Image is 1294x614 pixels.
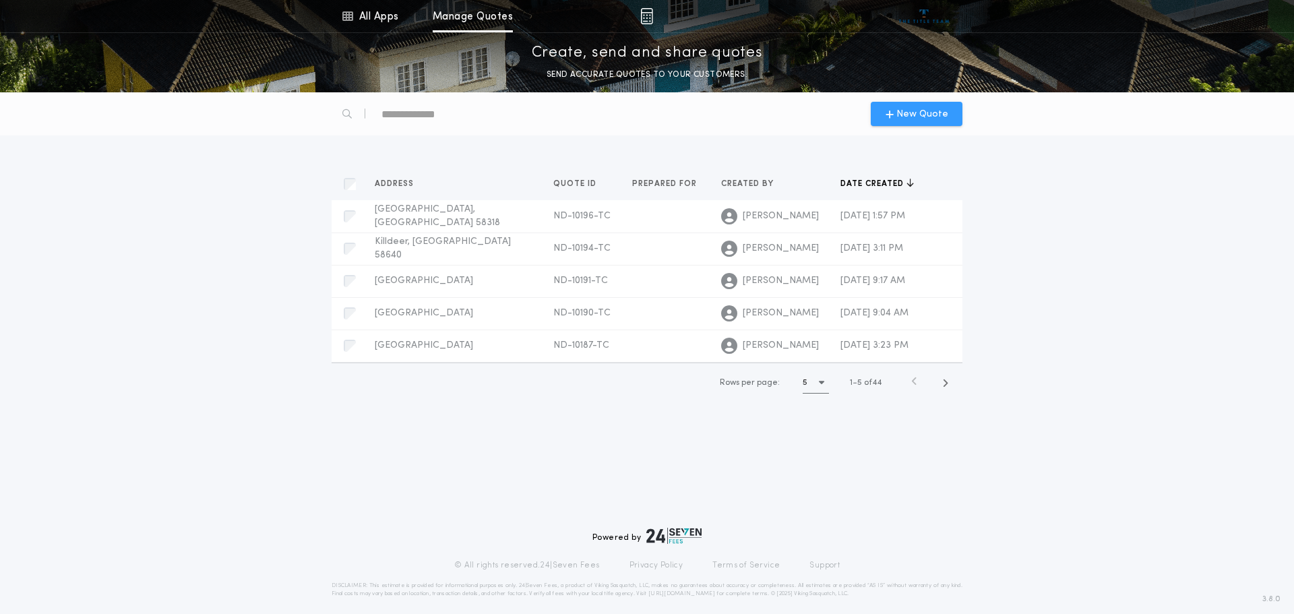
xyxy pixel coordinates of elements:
[720,379,780,387] span: Rows per page:
[454,560,600,571] p: © All rights reserved. 24|Seven Fees
[899,9,950,23] img: vs-icon
[640,8,653,24] img: img
[840,243,903,253] span: [DATE] 3:11 PM
[632,179,700,189] span: Prepared for
[375,308,473,318] span: [GEOGRAPHIC_DATA]
[840,177,914,191] button: Date created
[840,211,905,221] span: [DATE] 1:57 PM
[721,177,784,191] button: Created by
[375,177,424,191] button: Address
[743,242,819,255] span: [PERSON_NAME]
[553,340,609,350] span: ND-10187-TC
[629,560,683,571] a: Privacy Policy
[553,276,608,286] span: ND-10191-TC
[721,179,776,189] span: Created by
[553,211,611,221] span: ND-10196-TC
[896,107,948,121] span: New Quote
[743,307,819,320] span: [PERSON_NAME]
[803,372,829,394] button: 5
[857,379,862,387] span: 5
[712,560,780,571] a: Terms of Service
[553,308,611,318] span: ND-10190-TC
[803,376,807,390] h1: 5
[840,179,906,189] span: Date created
[332,582,962,598] p: DISCLAIMER: This estimate is provided for informational purposes only. 24|Seven Fees, a product o...
[375,237,511,260] span: Killdeer, [GEOGRAPHIC_DATA] 58640
[871,102,962,126] button: New Quote
[553,177,607,191] button: Quote ID
[1262,593,1281,605] span: 3.8.0
[743,210,819,223] span: [PERSON_NAME]
[375,179,417,189] span: Address
[648,591,715,596] a: [URL][DOMAIN_NAME]
[532,42,763,64] p: Create, send and share quotes
[840,308,908,318] span: [DATE] 9:04 AM
[864,377,882,389] span: of 44
[646,528,702,544] img: logo
[850,379,853,387] span: 1
[375,340,473,350] span: [GEOGRAPHIC_DATA]
[553,179,599,189] span: Quote ID
[375,204,500,228] span: [GEOGRAPHIC_DATA], [GEOGRAPHIC_DATA] 58318
[547,68,747,82] p: SEND ACCURATE QUOTES TO YOUR CUSTOMERS.
[840,340,908,350] span: [DATE] 3:23 PM
[840,276,905,286] span: [DATE] 9:17 AM
[553,243,611,253] span: ND-10194-TC
[743,274,819,288] span: [PERSON_NAME]
[592,528,702,544] div: Powered by
[375,276,473,286] span: [GEOGRAPHIC_DATA]
[743,339,819,352] span: [PERSON_NAME]
[809,560,840,571] a: Support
